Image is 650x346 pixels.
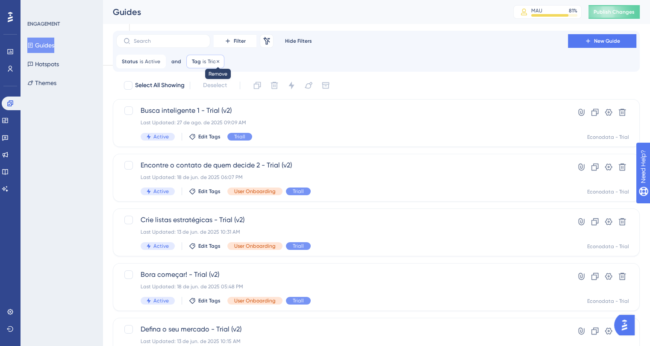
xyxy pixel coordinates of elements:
span: Triall [234,133,245,140]
span: Tag [192,58,201,65]
button: Hide Filters [277,34,320,48]
div: Last Updated: 13 de jun. de 2025 10:15 AM [141,338,544,345]
button: Edit Tags [189,297,221,304]
span: Triall [208,58,219,65]
div: Econodata - Trial [587,188,629,195]
span: User Onboarding [234,297,276,304]
input: Search [134,38,203,44]
span: Crie listas estratégicas - Trial (v2) [141,215,544,225]
span: and [171,58,181,65]
div: MAU [531,7,542,14]
span: Edit Tags [198,133,221,140]
span: Edit Tags [198,243,221,249]
span: Active [153,133,169,140]
div: Last Updated: 27 de ago. de 2025 09:09 AM [141,119,544,126]
span: Triall [293,188,304,195]
span: Edit Tags [198,188,221,195]
div: Last Updated: 18 de jun. de 2025 06:07 PM [141,174,544,181]
iframe: UserGuiding AI Assistant Launcher [614,312,640,338]
div: Last Updated: 18 de jun. de 2025 05:48 PM [141,283,544,290]
div: Guides [113,6,492,18]
div: Last Updated: 13 de jun. de 2025 10:31 AM [141,229,544,235]
button: Deselect [195,78,235,93]
span: Encontre o contato de quem decide 2 - Trial (v2) [141,160,544,170]
span: Defina o seu mercado - Trial (v2) [141,324,544,334]
div: Econodata - Trial [587,298,629,305]
span: Select All Showing [135,80,185,91]
span: New Guide [594,38,620,44]
span: Bora começar! - Trial (v2) [141,270,544,280]
div: ENGAGEMENT [27,21,60,27]
button: New Guide [568,34,636,48]
span: Edit Tags [198,297,221,304]
span: Hide Filters [285,38,312,44]
span: Status [122,58,138,65]
span: Active [153,243,169,249]
span: Publish Changes [594,9,635,15]
span: is [203,58,206,65]
button: Publish Changes [588,5,640,19]
button: Edit Tags [189,188,221,195]
span: User Onboarding [234,243,276,249]
span: Active [153,297,169,304]
span: User Onboarding [234,188,276,195]
div: Econodata - Trial [587,134,629,141]
button: Guides [27,38,54,53]
span: Need Help? [20,2,53,12]
button: Edit Tags [189,243,221,249]
span: Triall [293,243,304,249]
button: Hotspots [27,56,59,72]
span: Triall [293,297,304,304]
div: 81 % [569,7,577,14]
button: Themes [27,75,56,91]
button: Filter [214,34,256,48]
span: Filter [234,38,246,44]
span: Active [145,58,160,65]
button: and [169,55,183,68]
span: is [140,58,143,65]
span: Active [153,188,169,195]
span: Deselect [203,80,227,91]
span: Busca inteligente 1 - Trial (v2) [141,106,544,116]
button: Edit Tags [189,133,221,140]
div: Econodata - Trial [587,243,629,250]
